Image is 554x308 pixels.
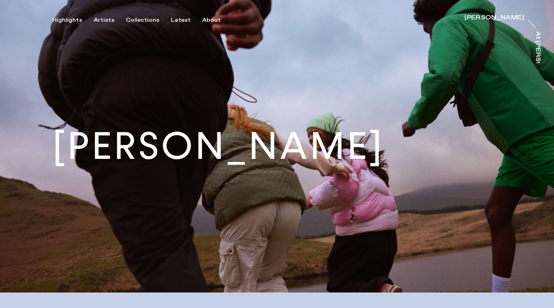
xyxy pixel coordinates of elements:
[465,15,524,22] a: [PERSON_NAME]
[52,17,82,24] div: Highlights
[126,17,159,24] div: Collections
[202,17,221,24] div: About
[533,31,541,63] a: At [PERSON_NAME]
[52,127,384,165] h1: [PERSON_NAME]
[52,17,94,24] button: Highlights
[94,17,114,24] div: Artists
[126,17,171,24] button: Collections
[202,17,232,24] button: About
[535,31,541,101] div: At [PERSON_NAME]
[171,17,202,24] button: Latest
[94,17,126,24] button: Artists
[171,17,191,24] div: Latest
